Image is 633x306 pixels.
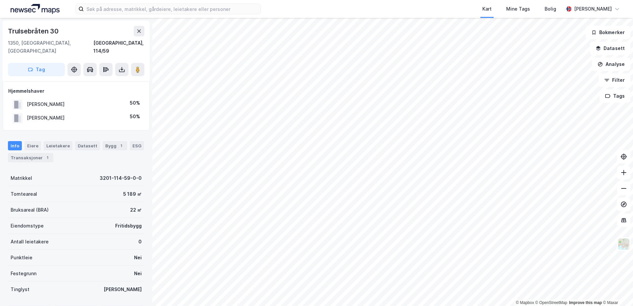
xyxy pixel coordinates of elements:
div: [GEOGRAPHIC_DATA], 114/59 [93,39,144,55]
div: [PERSON_NAME] [27,100,65,108]
div: Bygg [103,141,127,150]
input: Søk på adresse, matrikkel, gårdeiere, leietakere eller personer [84,4,261,14]
div: Bruksareal (BRA) [11,206,49,214]
div: Antall leietakere [11,238,49,246]
div: [PERSON_NAME] [104,285,142,293]
div: ESG [130,141,144,150]
div: Tinglyst [11,285,29,293]
div: Punktleie [11,254,32,262]
div: 3201-114-59-0-0 [100,174,142,182]
div: Eiere [24,141,41,150]
div: Trulsebråten 30 [8,26,60,36]
button: Analyse [592,58,630,71]
div: 5 189 ㎡ [123,190,142,198]
div: Transaksjoner [8,153,53,162]
img: logo.a4113a55bc3d86da70a041830d287a7e.svg [11,4,60,14]
button: Datasett [590,42,630,55]
a: Improve this map [569,300,602,305]
div: Nei [134,270,142,278]
div: Kontrollprogram for chat [600,274,633,306]
div: 50% [130,99,140,107]
div: 50% [130,113,140,121]
div: 0 [138,238,142,246]
a: Mapbox [516,300,534,305]
div: Leietakere [44,141,73,150]
div: [PERSON_NAME] [27,114,65,122]
div: Datasett [75,141,100,150]
img: Z [617,238,630,250]
div: Nei [134,254,142,262]
a: OpenStreetMap [535,300,567,305]
div: Matrikkel [11,174,32,182]
button: Filter [599,74,630,87]
div: Fritidsbygg [115,222,142,230]
div: Kart [482,5,492,13]
button: Tags [600,89,630,103]
div: Eiendomstype [11,222,44,230]
div: Mine Tags [506,5,530,13]
button: Tag [8,63,65,76]
div: 1 [118,142,124,149]
div: 22 ㎡ [130,206,142,214]
div: 1350, [GEOGRAPHIC_DATA], [GEOGRAPHIC_DATA] [8,39,93,55]
div: Festegrunn [11,270,36,278]
iframe: Chat Widget [600,274,633,306]
button: Bokmerker [586,26,630,39]
div: Tomteareal [11,190,37,198]
div: [PERSON_NAME] [574,5,612,13]
div: Bolig [545,5,556,13]
div: Info [8,141,22,150]
div: Hjemmelshaver [8,87,144,95]
div: 1 [44,154,51,161]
